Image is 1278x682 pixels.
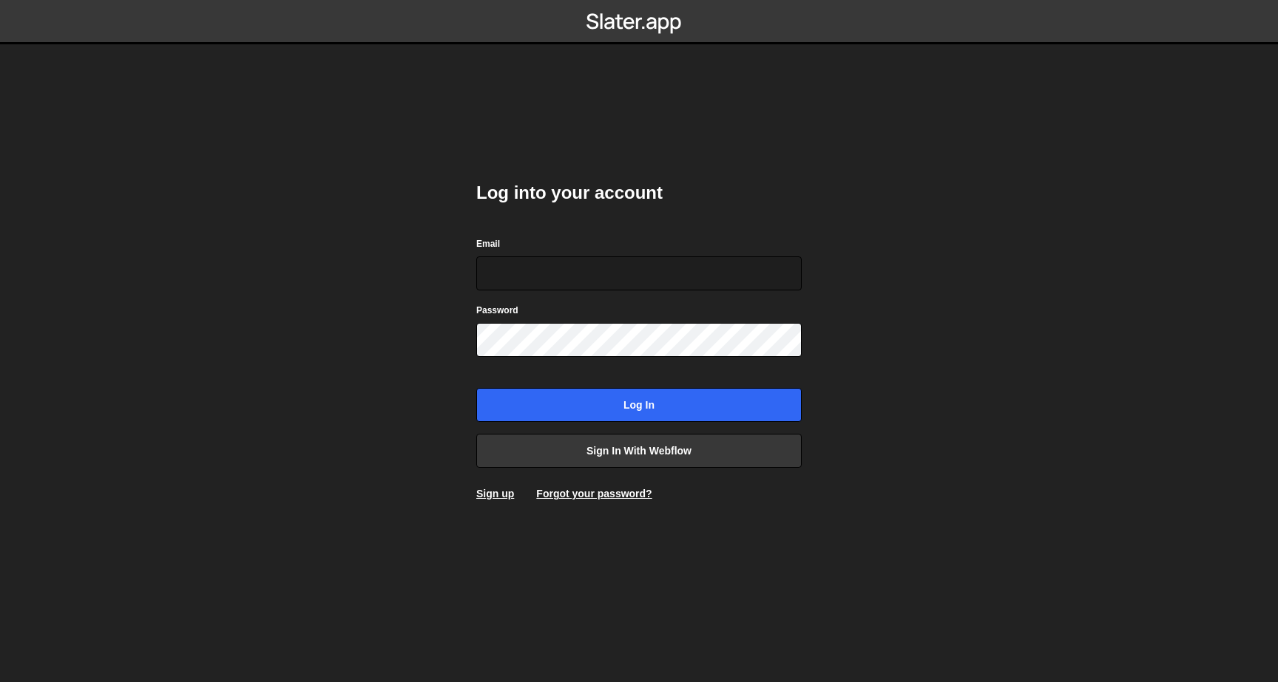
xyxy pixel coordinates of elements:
[476,181,802,205] h2: Log into your account
[536,488,652,499] a: Forgot your password?
[476,434,802,468] a: Sign in with Webflow
[476,303,518,318] label: Password
[476,488,514,499] a: Sign up
[476,388,802,422] input: Log in
[476,236,500,251] label: Email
